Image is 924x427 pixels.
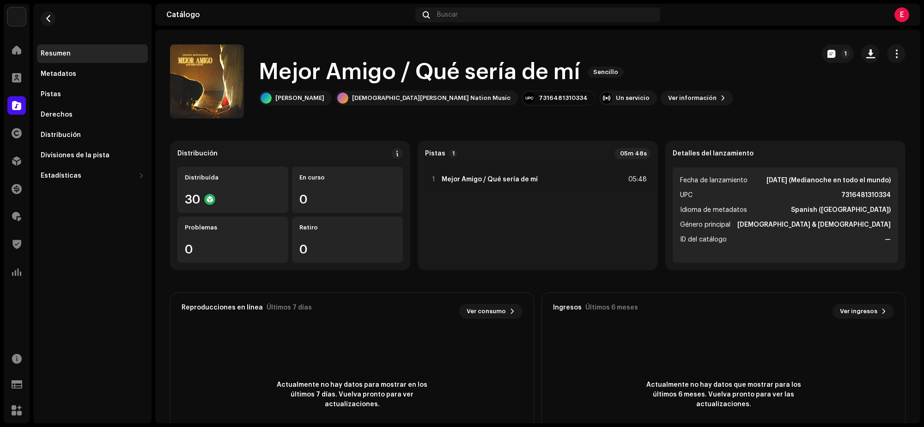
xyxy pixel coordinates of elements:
[41,111,73,118] div: Derechos
[737,219,891,230] strong: [DEMOGRAPHIC_DATA] & [DEMOGRAPHIC_DATA]
[449,149,457,158] p-badge: 1
[553,304,582,311] div: Ingresos
[841,49,850,58] p-badge: 1
[680,219,730,230] span: Género principal
[269,380,435,409] span: Actualmente no hay datos para mostrar en los últimos 7 días. Vuelva pronto para ver actualizaciones.
[41,50,71,57] div: Resumen
[616,94,650,102] div: Un servicio
[680,190,693,201] span: UPC
[885,234,891,245] strong: —
[442,176,538,183] strong: Mejor Amigo / Qué sería de mí
[668,89,717,107] span: Ver información
[41,70,76,78] div: Metadatos
[841,190,891,201] strong: 7316481310334
[680,175,748,186] span: Fecha de lanzamiento
[467,302,506,321] span: Ver consumo
[41,91,61,98] div: Pistas
[299,174,395,181] div: En curso
[766,175,891,186] strong: [DATE] (Medianoche en todo el mundo)
[822,44,854,63] button: 1
[41,172,81,179] div: Estadísticas
[840,302,877,321] span: Ver ingresos
[680,204,747,216] span: Idioma de metadatos
[37,146,148,165] re-m-nav-item: Divisiones de la pista
[37,167,148,185] re-m-nav-dropdown: Estadísticas
[166,11,412,19] div: Catálogo
[588,67,624,78] span: Sencillo
[459,304,523,319] button: Ver consumo
[41,131,81,139] div: Distribución
[185,174,281,181] div: Distribuída
[585,304,638,311] div: Últimos 6 meses
[37,65,148,83] re-m-nav-item: Metadatos
[37,105,148,124] re-m-nav-item: Derechos
[614,148,650,159] div: 05m 48s
[833,304,894,319] button: Ver ingresos
[37,126,148,144] re-m-nav-item: Distribución
[352,94,511,102] div: [DEMOGRAPHIC_DATA][PERSON_NAME] Nation Music
[894,7,909,22] div: E
[437,11,458,19] span: Buscar
[7,7,26,26] img: b0ad06a2-fc67-4620-84db-15bc5929e8a0
[185,224,281,231] div: Problemas
[182,304,263,311] div: Reproducciones en línea
[673,150,754,157] strong: Detalles del lanzamiento
[177,150,218,157] div: Distribución
[299,224,395,231] div: Retiro
[626,174,647,185] div: 05:48
[791,204,891,216] strong: Spanish ([GEOGRAPHIC_DATA])
[259,57,580,87] h1: Mejor Amigo / Qué sería de mí
[661,91,733,105] button: Ver información
[680,234,727,245] span: ID del catálogo
[539,94,588,102] div: 7316481310334
[267,304,312,311] div: Últimos 7 días
[425,150,445,157] strong: Pistas
[37,44,148,63] re-m-nav-item: Resumen
[37,85,148,104] re-m-nav-item: Pistas
[41,152,109,159] div: Divisiones de la pista
[640,380,807,409] span: Actualmente no hay datos que mostrar para los últimos 6 meses. Vuelva pronto para ver las actuali...
[275,94,324,102] div: [PERSON_NAME]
